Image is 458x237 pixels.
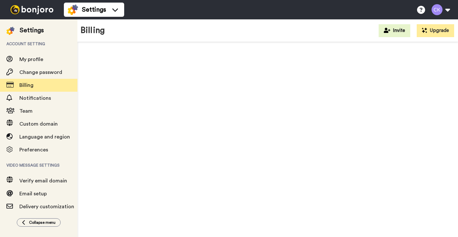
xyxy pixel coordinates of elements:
span: Change password [19,70,62,75]
span: Notifications [19,96,51,101]
span: Settings [82,5,106,14]
span: Collapse menu [29,220,55,225]
span: Email setup [19,191,47,196]
span: My profile [19,57,43,62]
button: Invite [379,24,410,37]
img: settings-colored.svg [6,27,15,35]
img: bj-logo-header-white.svg [8,5,56,14]
span: Delivery customization [19,204,74,209]
span: Custom domain [19,121,58,127]
div: Settings [20,26,44,35]
span: Team [19,108,33,114]
img: settings-colored.svg [68,5,78,15]
span: Verify email domain [19,178,67,183]
button: Upgrade [417,24,454,37]
button: Collapse menu [17,218,61,227]
span: Billing [19,83,34,88]
span: Preferences [19,147,48,152]
h1: Billing [81,26,105,35]
span: Language and region [19,134,70,139]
